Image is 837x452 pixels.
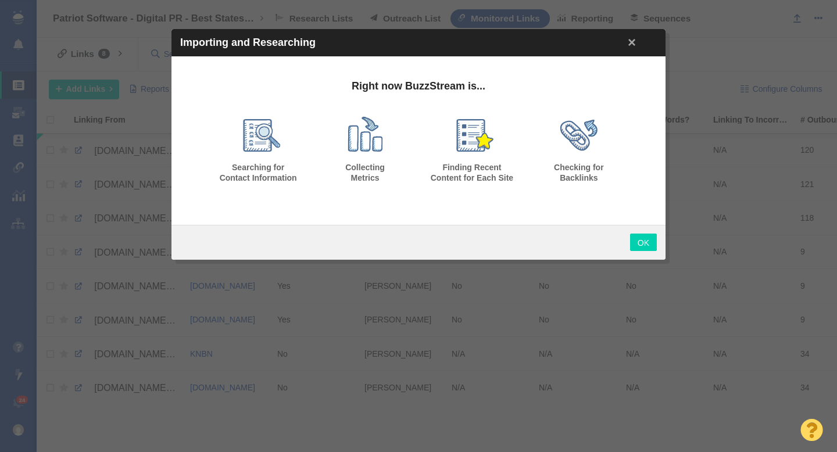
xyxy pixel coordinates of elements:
div: Searching for Contact Information [206,117,310,183]
a: OK [630,234,657,251]
img: icon_metrics.png [344,117,387,153]
div: Collecting Metrics [313,117,417,183]
div: Checking for Backlinks [527,117,631,183]
div: Finding Recent Content for Each Site [420,117,524,183]
h3: Importing and Researching [180,32,636,53]
img: icon_getcontent.png [450,117,493,153]
h3: Right now BuzzStream is... [180,76,657,96]
a: × [628,35,636,49]
img: icon_searching.png [237,117,280,153]
img: icon_backlinkcheck.png [557,117,600,153]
